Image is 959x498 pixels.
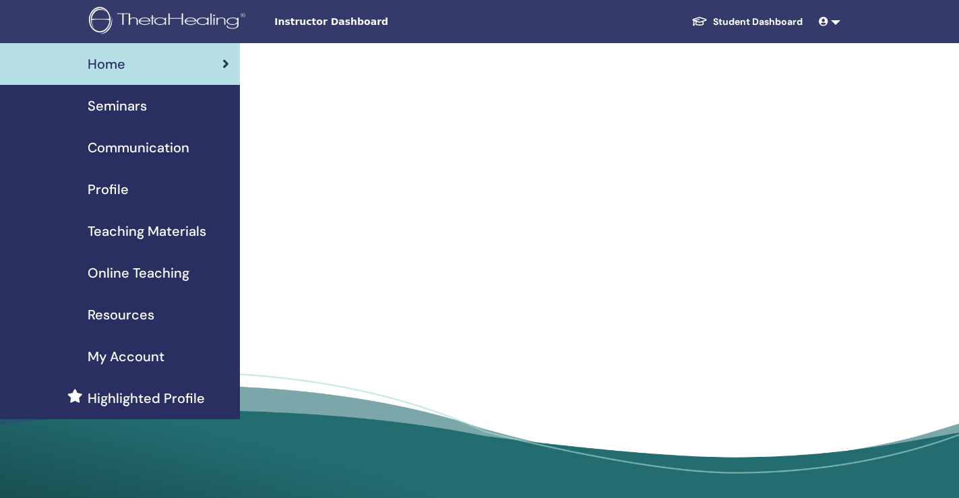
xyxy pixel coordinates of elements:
[88,54,125,74] span: Home
[88,221,206,241] span: Teaching Materials
[88,346,164,367] span: My Account
[88,137,189,158] span: Communication
[691,15,708,27] img: graduation-cap-white.svg
[89,7,250,37] img: logo.png
[274,15,476,29] span: Instructor Dashboard
[88,179,129,199] span: Profile
[88,305,154,325] span: Resources
[681,9,813,34] a: Student Dashboard
[88,96,147,116] span: Seminars
[88,388,205,408] span: Highlighted Profile
[88,263,189,283] span: Online Teaching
